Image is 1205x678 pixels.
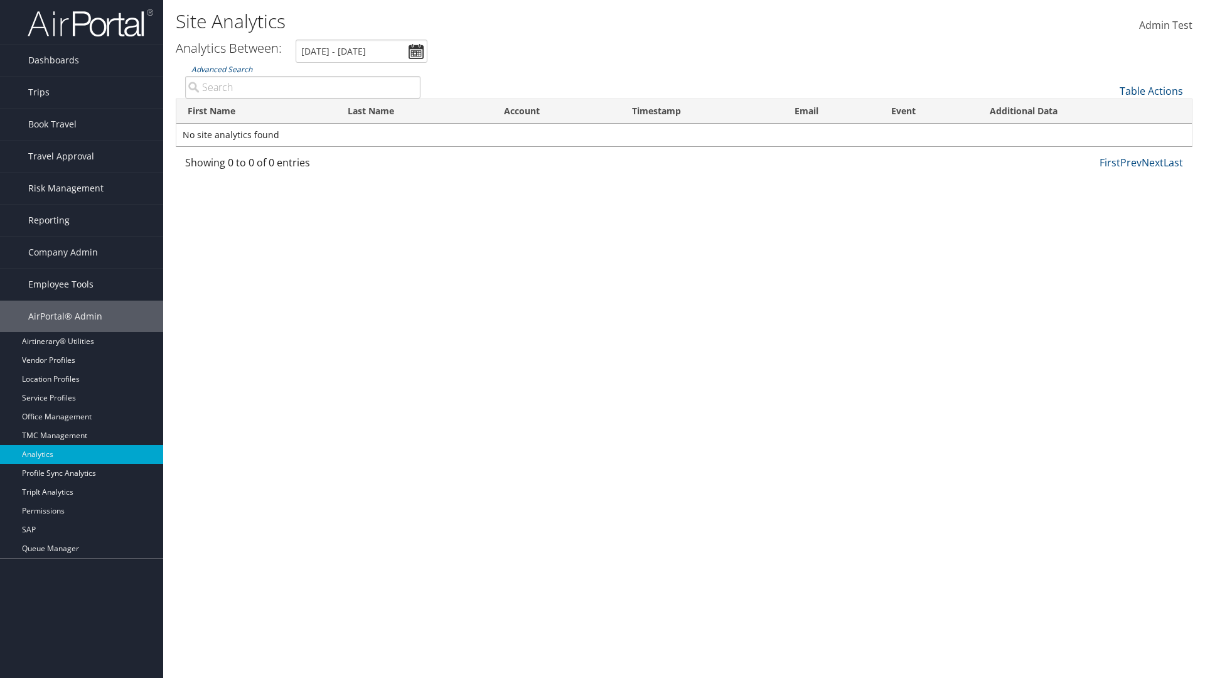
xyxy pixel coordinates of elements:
img: airportal-logo.png [28,8,153,38]
th: Email [783,99,880,124]
span: Trips [28,77,50,108]
th: Timestamp: activate to sort column descending [621,99,783,124]
input: [DATE] - [DATE] [296,40,427,63]
span: Risk Management [28,173,104,204]
a: Next [1142,156,1164,169]
a: Prev [1120,156,1142,169]
a: First [1100,156,1120,169]
a: Table Actions [1120,84,1183,98]
span: Reporting [28,205,70,236]
input: Advanced Search [185,76,420,99]
span: Company Admin [28,237,98,268]
span: Book Travel [28,109,77,140]
span: Dashboards [28,45,79,76]
th: Event [880,99,978,124]
span: Admin Test [1139,18,1192,32]
span: AirPortal® Admin [28,301,102,332]
span: Travel Approval [28,141,94,172]
h3: Analytics Between: [176,40,282,56]
th: Additional Data [978,99,1192,124]
span: Employee Tools [28,269,94,300]
a: Advanced Search [191,64,252,75]
th: First Name: activate to sort column ascending [176,99,336,124]
a: Admin Test [1139,6,1192,45]
div: Showing 0 to 0 of 0 entries [185,155,420,176]
h1: Site Analytics [176,8,854,35]
td: No site analytics found [176,124,1192,146]
a: Last [1164,156,1183,169]
th: Last Name: activate to sort column ascending [336,99,493,124]
th: Account: activate to sort column ascending [493,99,621,124]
